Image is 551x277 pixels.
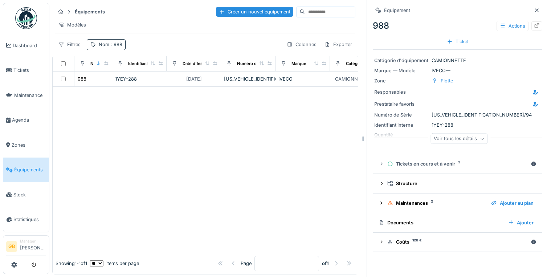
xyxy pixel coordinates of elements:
div: Identifiant interne [374,122,429,129]
a: Dashboard [3,33,49,58]
div: 988 [78,76,86,82]
div: items per page [90,260,139,267]
img: Badge_color-CXgf-gQk.svg [15,7,37,29]
div: Nom [90,61,100,67]
div: Numéro de Série [374,111,429,118]
div: Responsables [374,89,429,95]
li: GB [6,241,17,252]
div: [US_VEHICLE_IDENTIFICATION_NUMBER]/94 [224,76,273,82]
div: Coûts [387,239,528,245]
div: Tickets en cours et à venir [387,160,528,167]
strong: of 1 [322,260,329,267]
div: IVECO — [374,67,541,74]
a: Tickets [3,58,49,83]
div: 988 [373,19,542,32]
div: Filtres [55,39,84,50]
div: Ticket [444,37,472,46]
div: Colonnes [283,39,320,50]
div: Actions [497,21,528,31]
div: Exporter [321,39,355,50]
div: IVECO [278,76,327,82]
a: Maintenance [3,83,49,108]
div: Modèles [55,20,89,30]
div: Zone [374,77,429,84]
span: Équipements [14,166,46,173]
div: Maintenances [387,200,485,207]
a: Agenda [3,108,49,133]
summary: Maintenances2Ajouter au plan [376,196,539,210]
span: Stock [13,191,46,198]
div: Marque — Modèle [374,67,429,74]
div: Structure [387,180,534,187]
span: Maintenance [14,92,46,99]
div: Documents [379,219,502,226]
summary: Tickets en cours et à venir3 [376,157,539,171]
div: Catégorie d'équipement [374,57,429,64]
span: Agenda [12,117,46,123]
div: 1YEY-288 [115,76,164,82]
div: Créer un nouvel équipement [216,7,293,17]
div: Ajouter [505,218,536,228]
div: [DATE] [186,76,202,82]
a: GB Manager[PERSON_NAME] [6,239,46,256]
div: Page [241,260,252,267]
summary: Coûts128 € [376,236,539,249]
div: CAMIONNETTE [335,76,370,82]
div: Manager [20,239,46,244]
span: Statistiques [13,216,46,223]
summary: DocumentsAjouter [376,216,539,229]
li: [PERSON_NAME] [20,239,46,254]
div: Flotte [441,77,453,84]
div: 1YEY-288 [374,122,541,129]
div: [US_VEHICLE_IDENTIFICATION_NUMBER]/94 [374,111,541,118]
div: CAMIONNETTE [374,57,541,64]
div: Numéro de Série [237,61,270,67]
summary: Structure [376,177,539,190]
div: Showing 1 - 1 of 1 [56,260,87,267]
div: Date d'Installation [183,61,218,67]
span: : 988 [109,42,122,47]
div: Prestataire favoris [374,101,429,107]
div: Catégories d'équipement [346,61,396,67]
div: Équipement [384,7,410,14]
a: Équipements [3,158,49,183]
div: Nom [99,41,122,48]
span: Zones [12,142,46,148]
a: Statistiques [3,207,49,232]
div: Marque [291,61,306,67]
div: Voir tous les détails [430,134,487,144]
span: Dashboard [13,42,46,49]
span: Tickets [13,67,46,74]
div: Identifiant interne [128,61,163,67]
strong: Équipements [72,8,108,15]
div: Ajouter au plan [488,198,536,208]
a: Stock [3,182,49,207]
a: Zones [3,133,49,158]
